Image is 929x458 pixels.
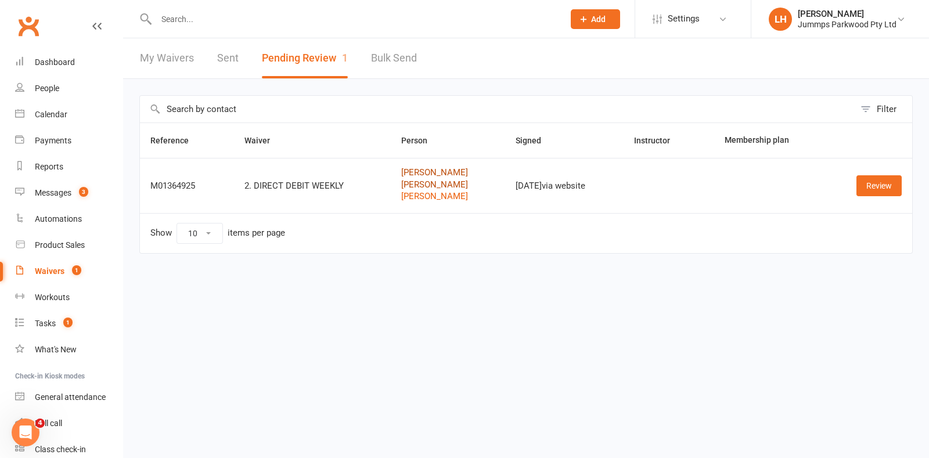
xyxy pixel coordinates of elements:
span: 3 [79,187,88,197]
a: [PERSON_NAME] [401,168,495,178]
span: Add [591,15,606,24]
span: 1 [342,52,348,64]
a: General attendance kiosk mode [15,384,123,410]
a: Workouts [15,284,123,311]
span: 1 [72,265,81,275]
a: [PERSON_NAME] [401,192,495,201]
span: 1 [63,318,73,327]
div: Product Sales [35,240,85,250]
div: Automations [35,214,82,223]
a: Product Sales [15,232,123,258]
input: Search by contact [140,96,855,122]
div: 2. DIRECT DEBIT WEEKLY [244,181,380,191]
div: Filter [877,102,896,116]
span: Instructor [634,136,683,145]
a: Clubworx [14,12,43,41]
div: People [35,84,59,93]
div: Class check-in [35,445,86,454]
a: [PERSON_NAME] [401,180,495,190]
div: Tasks [35,319,56,328]
button: Add [571,9,620,29]
div: Reports [35,162,63,171]
a: Roll call [15,410,123,437]
a: Tasks 1 [15,311,123,337]
span: Reference [150,136,201,145]
div: items per page [228,228,285,238]
th: Membership plan [714,123,826,158]
a: Payments [15,128,123,154]
button: Filter [855,96,912,122]
div: Payments [35,136,71,145]
span: Signed [516,136,554,145]
div: [DATE] via website [516,181,613,191]
button: Instructor [634,134,683,147]
div: Waivers [35,266,64,276]
a: Sent [217,38,239,78]
button: Waiver [244,134,283,147]
div: What's New [35,345,77,354]
span: Settings [668,6,700,32]
span: Waiver [244,136,283,145]
div: Calendar [35,110,67,119]
a: Bulk Send [371,38,417,78]
a: What's New [15,337,123,363]
span: Person [401,136,440,145]
div: M01364925 [150,181,224,191]
input: Search... [153,11,556,27]
a: Reports [15,154,123,180]
a: Review [856,175,902,196]
a: My Waivers [140,38,194,78]
div: Show [150,223,285,244]
a: Messages 3 [15,180,123,206]
a: People [15,75,123,102]
a: Waivers 1 [15,258,123,284]
div: Roll call [35,419,62,428]
div: Dashboard [35,57,75,67]
button: Person [401,134,440,147]
a: Calendar [15,102,123,128]
button: Reference [150,134,201,147]
div: Jummps Parkwood Pty Ltd [798,19,896,30]
a: Automations [15,206,123,232]
div: [PERSON_NAME] [798,9,896,19]
button: Pending Review1 [262,38,348,78]
button: Signed [516,134,554,147]
div: General attendance [35,392,106,402]
div: LH [769,8,792,31]
a: Dashboard [15,49,123,75]
div: Messages [35,188,71,197]
div: Workouts [35,293,70,302]
span: 4 [35,419,45,428]
iframe: Intercom live chat [12,419,39,446]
